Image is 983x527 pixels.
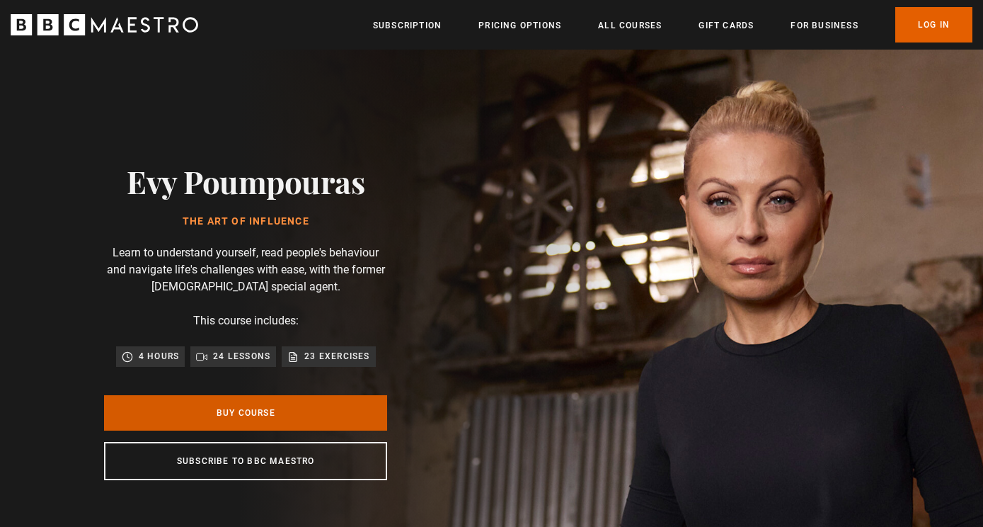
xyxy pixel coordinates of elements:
a: Gift Cards [699,18,754,33]
a: Buy Course [104,395,387,431]
svg: BBC Maestro [11,14,198,35]
a: Subscription [373,18,442,33]
a: Log In [895,7,972,42]
a: Pricing Options [478,18,561,33]
p: Learn to understand yourself, read people's behaviour and navigate life's challenges with ease, w... [104,244,387,295]
p: This course includes: [193,312,299,329]
nav: Primary [373,7,972,42]
p: 4 hours [139,349,179,363]
a: Subscribe to BBC Maestro [104,442,387,480]
p: 23 exercises [304,349,369,363]
p: 24 lessons [213,349,270,363]
h1: The Art of Influence [127,216,364,227]
a: All Courses [598,18,662,33]
h2: Evy Poumpouras [127,163,364,199]
a: For business [791,18,858,33]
